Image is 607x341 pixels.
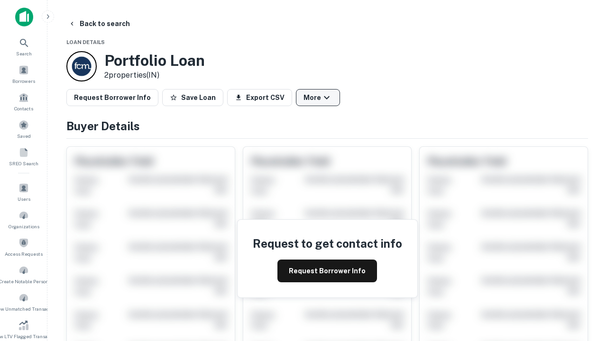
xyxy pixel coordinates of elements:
[9,223,39,230] span: Organizations
[3,144,45,169] a: SREO Search
[3,34,45,59] a: Search
[5,250,43,258] span: Access Requests
[3,289,45,314] a: Review Unmatched Transactions
[162,89,223,106] button: Save Loan
[277,260,377,282] button: Request Borrower Info
[560,235,607,280] iframe: Chat Widget
[104,52,205,70] h3: Portfolio Loan
[64,15,134,32] button: Back to search
[66,89,158,106] button: Request Borrower Info
[9,160,38,167] span: SREO Search
[16,50,32,57] span: Search
[296,89,340,106] button: More
[18,195,30,203] span: Users
[227,89,292,106] button: Export CSV
[3,206,45,232] a: Organizations
[3,234,45,260] a: Access Requests
[12,77,35,85] span: Borrowers
[17,132,31,140] span: Saved
[15,8,33,27] img: capitalize-icon.png
[3,179,45,205] a: Users
[3,261,45,287] a: Create Notable Person
[253,235,402,252] h4: Request to get contact info
[3,61,45,87] a: Borrowers
[14,105,33,112] span: Contacts
[66,117,588,135] h4: Buyer Details
[3,89,45,114] a: Contacts
[3,116,45,142] a: Saved
[66,39,105,45] span: Loan Details
[104,70,205,81] p: 2 properties (IN)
